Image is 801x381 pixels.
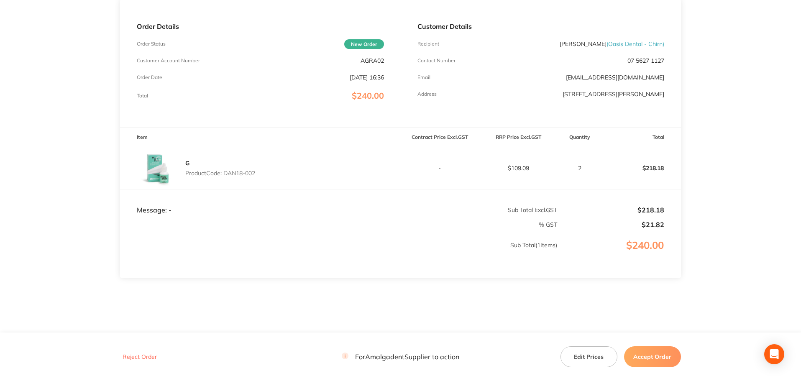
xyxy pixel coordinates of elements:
p: Sub Total ( 1 Items) [120,242,557,265]
th: Contract Price Excl. GST [401,128,479,147]
a: G [185,159,189,167]
p: % GST [120,221,557,228]
p: Address [417,91,437,97]
p: $218.18 [558,206,664,214]
p: Total [137,93,148,99]
p: $240.00 [558,240,681,268]
p: 2 [558,165,602,171]
p: [PERSON_NAME] [560,41,664,47]
button: Edit Prices [560,346,617,367]
a: [EMAIL_ADDRESS][DOMAIN_NAME] [566,74,664,81]
span: $240.00 [352,90,384,101]
p: $109.09 [479,165,557,171]
button: Accept Order [624,346,681,367]
p: Customer Details [417,23,664,30]
th: Item [120,128,400,147]
p: Order Details [137,23,384,30]
th: Quantity [558,128,602,147]
p: AGRA02 [361,57,384,64]
span: ( Oasis Dental - Chirn ) [607,40,664,48]
img: NTkzemk2dw [137,147,179,189]
p: Sub Total Excl. GST [401,207,557,213]
p: For Amalgadent Supplier to action [342,353,459,361]
div: Open Intercom Messenger [764,344,784,364]
span: New Order [344,39,384,49]
th: Total [602,128,681,147]
p: [DATE] 16:36 [350,74,384,81]
p: Order Date [137,74,162,80]
th: RRP Price Excl. GST [479,128,558,147]
p: - [401,165,479,171]
p: $218.18 [603,158,681,178]
p: Order Status [137,41,166,47]
p: Customer Account Number [137,58,200,64]
button: Reject Order [120,353,159,361]
p: Emaill [417,74,432,80]
p: $21.82 [558,221,664,228]
p: [STREET_ADDRESS][PERSON_NAME] [563,91,664,97]
p: Contact Number [417,58,456,64]
p: 07 5627 1127 [627,57,664,64]
p: Product Code: DAN18-002 [185,170,255,176]
td: Message: - [120,189,400,214]
p: Recipient [417,41,439,47]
